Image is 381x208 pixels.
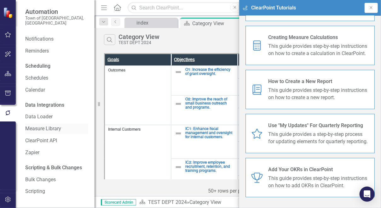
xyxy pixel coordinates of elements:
span: Add Your OKRs in ClearPoint [268,166,370,173]
td: Double-Click to Edit Right Click for Context Menu [238,66,304,78]
span: Creating Measure Calculations [268,34,370,41]
img: Not Defined [175,163,182,171]
td: Double-Click to Edit Right Click for Context Menu [238,95,304,108]
span: This guide provides step-by-step instructions on how to create a new report. [268,87,370,101]
a: IC1: Enhance fiscal management and oversight for internal customers. [185,127,234,140]
td: Double-Click to Edit Right Click for Context Menu [238,176,304,193]
span: Scorecard Admin [101,199,136,205]
a: Bulk Changes [25,176,88,183]
td: Double-Click to Edit Right Click for Context Menu [171,125,238,159]
div: index [136,19,176,27]
div: Category View [189,199,221,205]
span: Automation [25,8,88,15]
td: Double-Click to Edit Right Click for Context Menu [238,125,304,142]
td: Double-Click to Edit [105,66,171,125]
img: Not Defined [175,130,182,137]
a: Calendar [25,87,88,94]
span: Internal Customers [108,127,168,132]
a: IC2: Improve employee recruitment, retention, and training programs. [185,161,234,173]
div: Data Integrations [25,102,64,109]
a: TEST DEPT 2024 [148,199,187,205]
a: Reminders [25,48,88,55]
a: O2: Improve the reach of small business outreach and programs. [185,98,234,110]
div: » [139,199,233,206]
a: Measure Library [25,125,88,132]
td: Double-Click to Edit [105,125,171,192]
input: Search ClearPoint... [128,2,274,13]
div: Open Intercom Messenger [360,187,375,202]
a: index [126,19,176,27]
td: Double-Click to Edit Right Click for Context Menu [171,159,238,192]
span: Use "My Updates" For Quarterly Reporting [268,122,370,129]
div: TEST DEPT 2024 [118,40,159,45]
span: How to Create a New Report [268,78,370,85]
div: Scripting & Bulk Changes [25,164,82,171]
td: Double-Click to Edit Right Click for Context Menu [238,78,304,95]
div: Scheduling [25,63,50,70]
span: This guide provides a step-by-step process for updating elements for quarterly reporting. [268,131,370,145]
img: ClearPoint Strategy [3,7,14,18]
small: Town of [GEOGRAPHIC_DATA], [GEOGRAPHIC_DATA] [25,15,88,26]
img: Not Defined [175,100,182,108]
img: Not Defined [175,68,182,76]
a: ClearPoint API [25,137,88,144]
a: Data Loader [25,113,88,121]
span: This guide provides step-by-step instructions on how to create a calculation in ClearPoint. [268,43,370,57]
td: Double-Click to Edit Right Click for Context Menu [238,142,304,159]
a: Zapier [25,149,88,156]
td: Double-Click to Edit Right Click for Context Menu [171,66,238,95]
span: This guide provides step-by-step instructions on how to add OKRs in ClearPoint. [268,175,370,189]
span: Outcomes [108,68,168,73]
div: Category View [192,20,242,27]
span: ClearPoint Tutorials [251,4,296,12]
td: Double-Click to Edit Right Click for Context Menu [238,108,304,125]
td: Double-Click to Edit Right Click for Context Menu [238,159,304,176]
div: Category View [118,33,159,40]
a: Notifications [25,36,88,43]
a: O1: Increase the efficiency of grant oversight. [185,68,234,76]
td: Double-Click to Edit Right Click for Context Menu [171,95,238,125]
a: Scripting [25,188,88,195]
a: Schedules [25,75,88,82]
